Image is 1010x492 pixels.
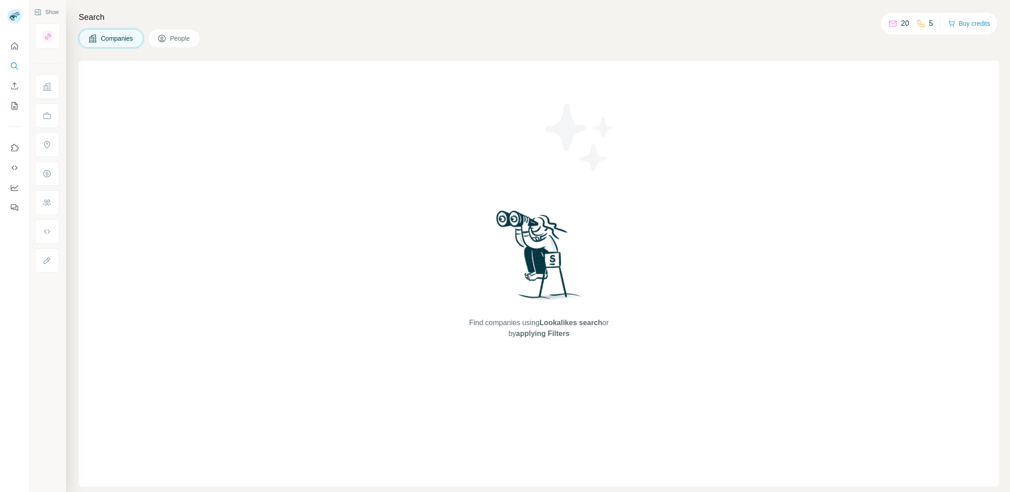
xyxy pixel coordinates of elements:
img: Surfe Illustration - Stars [539,97,621,178]
h4: Search [79,11,999,24]
button: Use Surfe API [7,160,22,176]
span: People [170,34,191,43]
p: 5 [929,18,933,29]
button: Show [28,5,65,19]
img: Surfe Illustration - Woman searching with binoculars [492,208,586,309]
button: Use Surfe on LinkedIn [7,140,22,156]
span: Find companies using or by [466,317,611,339]
button: Buy credits [948,17,990,30]
button: Search [7,58,22,74]
button: Quick start [7,38,22,54]
button: Dashboard [7,180,22,196]
button: Enrich CSV [7,78,22,94]
p: 20 [901,18,909,29]
button: Feedback [7,199,22,216]
span: Companies [101,34,134,43]
span: applying Filters [516,330,569,337]
span: Lookalikes search [540,319,602,326]
button: My lists [7,98,22,114]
